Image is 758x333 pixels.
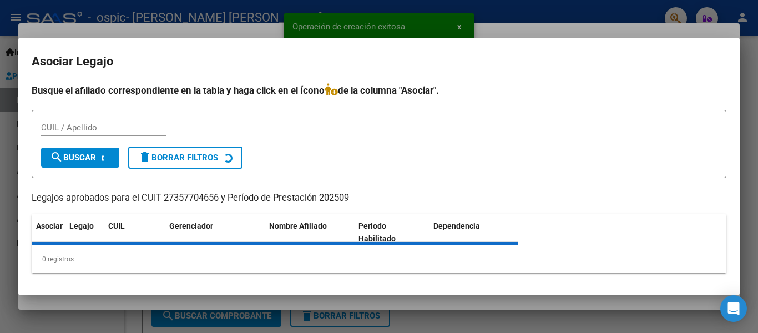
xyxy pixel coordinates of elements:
datatable-header-cell: Nombre Afiliado [265,214,354,251]
span: CUIL [108,221,125,230]
h4: Busque el afiliado correspondiente en la tabla y haga click en el ícono de la columna "Asociar". [32,83,726,98]
datatable-header-cell: Gerenciador [165,214,265,251]
span: Borrar Filtros [138,153,218,163]
datatable-header-cell: Legajo [65,214,104,251]
div: 0 registros [32,245,726,273]
span: Asociar [36,221,63,230]
datatable-header-cell: CUIL [104,214,165,251]
span: Gerenciador [169,221,213,230]
mat-icon: delete [138,150,151,164]
datatable-header-cell: Asociar [32,214,65,251]
button: Buscar [41,148,119,168]
button: Borrar Filtros [128,147,242,169]
p: Legajos aprobados para el CUIT 27357704656 y Período de Prestación 202509 [32,191,726,205]
span: Buscar [50,153,96,163]
span: Nombre Afiliado [269,221,327,230]
datatable-header-cell: Periodo Habilitado [354,214,429,251]
datatable-header-cell: Dependencia [429,214,518,251]
span: Dependencia [433,221,480,230]
span: Periodo Habilitado [358,221,396,243]
div: Open Intercom Messenger [720,295,747,322]
mat-icon: search [50,150,63,164]
h2: Asociar Legajo [32,51,726,72]
span: Legajo [69,221,94,230]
